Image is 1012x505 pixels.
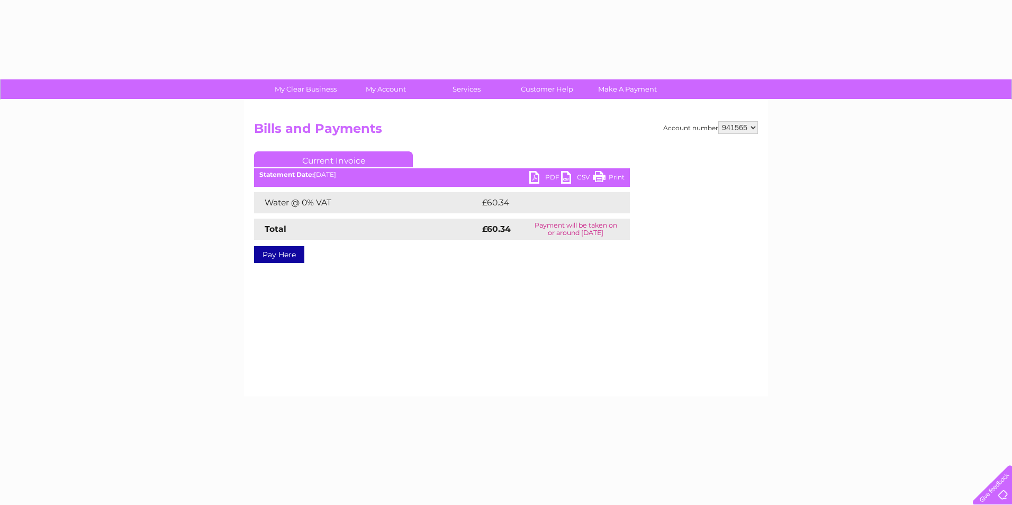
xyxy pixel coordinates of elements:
[254,246,304,263] a: Pay Here
[265,224,286,234] strong: Total
[561,171,593,186] a: CSV
[342,79,430,99] a: My Account
[529,171,561,186] a: PDF
[262,79,349,99] a: My Clear Business
[482,224,511,234] strong: £60.34
[254,151,413,167] a: Current Invoice
[521,219,630,240] td: Payment will be taken on or around [DATE]
[254,171,630,178] div: [DATE]
[423,79,510,99] a: Services
[259,170,314,178] b: Statement Date:
[254,192,480,213] td: Water @ 0% VAT
[593,171,625,186] a: Print
[503,79,591,99] a: Customer Help
[480,192,609,213] td: £60.34
[584,79,671,99] a: Make A Payment
[254,121,758,141] h2: Bills and Payments
[663,121,758,134] div: Account number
